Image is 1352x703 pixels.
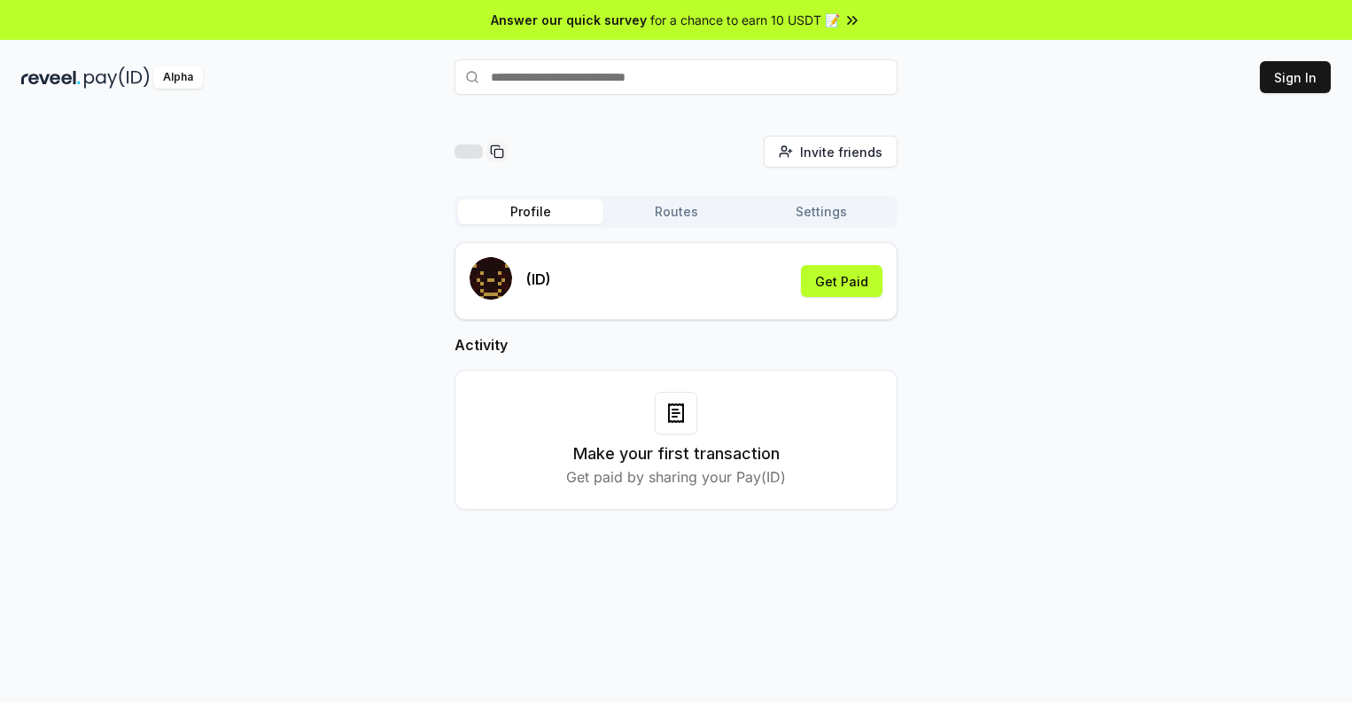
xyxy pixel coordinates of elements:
span: Answer our quick survey [491,11,647,29]
button: Get Paid [801,265,882,297]
span: for a chance to earn 10 USDT 📝 [650,11,840,29]
p: Get paid by sharing your Pay(ID) [566,466,786,488]
span: Invite friends [800,143,882,161]
p: (ID) [526,269,551,290]
button: Settings [749,199,894,224]
button: Sign In [1260,61,1331,93]
button: Routes [603,199,749,224]
img: reveel_dark [21,66,81,89]
h3: Make your first transaction [573,441,780,466]
h2: Activity [455,334,897,355]
button: Profile [458,199,603,224]
div: Alpha [153,66,203,89]
img: pay_id [84,66,150,89]
button: Invite friends [764,136,897,168]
